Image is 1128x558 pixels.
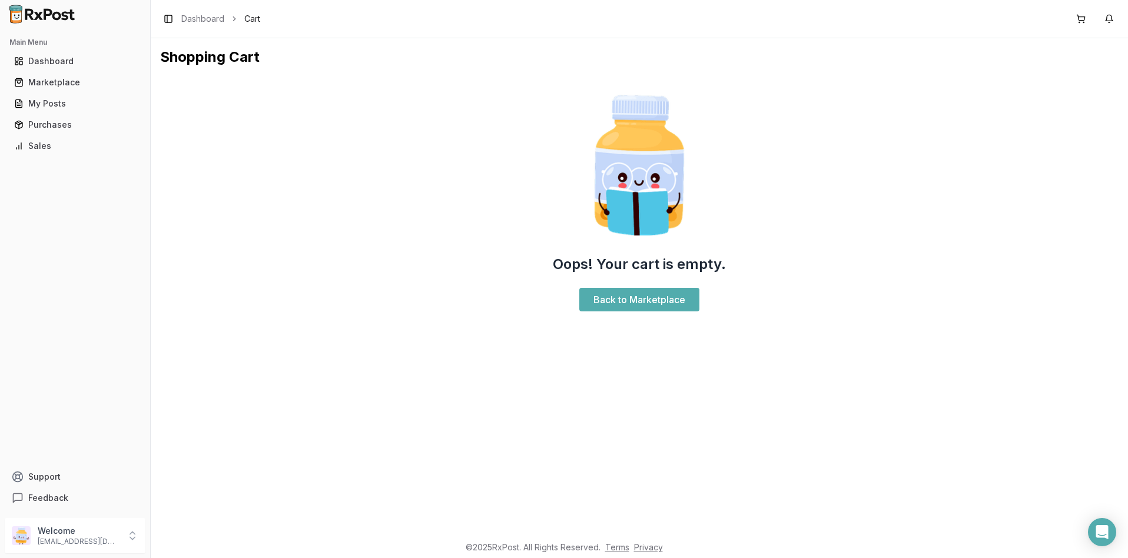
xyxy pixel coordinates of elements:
button: Purchases [5,115,145,134]
h2: Main Menu [9,38,141,47]
p: Welcome [38,525,120,537]
a: Back to Marketplace [579,288,699,311]
a: Sales [9,135,141,157]
button: Marketplace [5,73,145,92]
p: [EMAIL_ADDRESS][DOMAIN_NAME] [38,537,120,546]
button: Support [5,466,145,487]
div: Sales [14,140,136,152]
a: Dashboard [181,13,224,25]
div: Open Intercom Messenger [1088,518,1116,546]
button: Dashboard [5,52,145,71]
a: Dashboard [9,51,141,72]
h2: Oops! Your cart is empty. [553,255,726,274]
button: Sales [5,137,145,155]
h1: Shopping Cart [160,48,1119,67]
a: Marketplace [9,72,141,93]
img: RxPost Logo [5,5,80,24]
a: Privacy [634,542,663,552]
a: My Posts [9,93,141,114]
img: Smart Pill Bottle [564,90,715,241]
div: Purchases [14,119,136,131]
button: Feedback [5,487,145,509]
span: Feedback [28,492,68,504]
span: Cart [244,13,260,25]
div: Marketplace [14,77,136,88]
button: My Posts [5,94,145,113]
img: User avatar [12,526,31,545]
a: Terms [605,542,629,552]
div: Dashboard [14,55,136,67]
div: My Posts [14,98,136,109]
nav: breadcrumb [181,13,260,25]
a: Purchases [9,114,141,135]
